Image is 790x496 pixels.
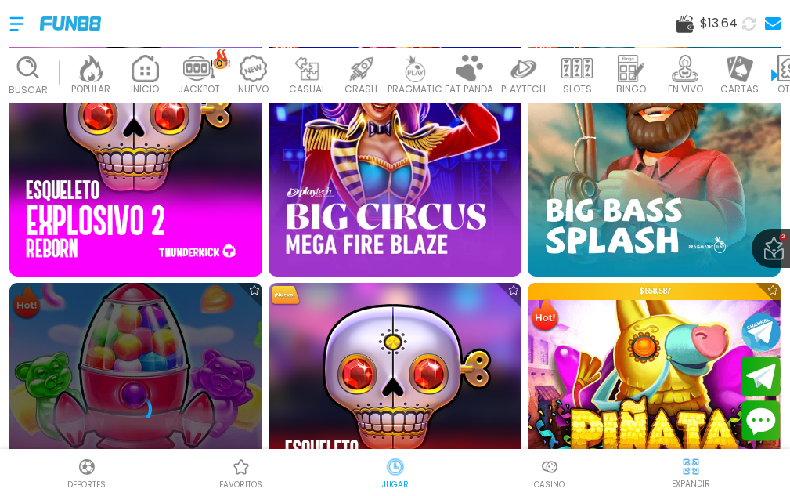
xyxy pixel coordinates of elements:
[388,81,442,96] p: PRAGMATIC
[529,297,561,335] img: Hot
[9,82,48,96] p: Buscar
[399,54,431,81] img: pragmatic_light.webp
[741,400,781,441] button: Contact customer service
[270,284,301,307] img: New
[720,81,759,96] p: CARTAS
[9,24,262,277] img: Esqueleto Explosivo 2 Reborn - 94
[779,234,787,241] span: 2
[9,455,164,491] a: DeportesDeportesDeportes
[211,48,230,69] img: hot
[741,357,781,397] button: Join telegram
[528,283,781,301] p: $ 658,587
[183,54,215,81] img: jackpot_light.webp
[382,479,409,491] p: JUGAR
[67,479,106,491] p: Deportes
[672,478,710,490] p: EXPANDIR
[164,455,318,491] a: Casino FavoritosCasino Favoritosfavoritos
[445,81,493,96] p: FAT PANDA
[291,54,323,81] img: casual_light.webp
[540,458,559,476] img: Casino
[563,81,592,96] p: SLOTS
[219,479,262,491] p: favoritos
[40,16,101,30] img: Company Logo
[318,455,472,491] a: Casino JugarCasino JugarJUGAR
[615,54,647,81] img: bingo_light.webp
[501,81,546,96] p: PLAYTECH
[507,54,539,81] img: playtech_light.webp
[669,54,701,81] img: live_light.webp
[528,24,781,277] img: Big Bass Splash
[237,54,269,81] img: new_light.webp
[78,458,96,476] img: Deportes
[345,54,377,81] img: crash_light.webp
[75,54,106,81] img: popular_light.webp
[238,81,269,96] p: NUEVO
[741,312,781,353] button: Join telegram channel
[472,455,626,491] a: CasinoCasinoCasino
[723,54,755,81] img: cards_light.webp
[269,24,521,277] img: Mega Fire Blaze: Big Circus
[616,81,646,96] p: BINGO
[232,458,251,476] img: Casino Favoritos
[289,81,326,96] p: CASUAL
[561,54,593,81] img: slots_light.webp
[129,54,161,81] img: home_light.webp
[681,457,701,476] img: hide
[71,81,110,96] p: POPULAR
[178,81,220,96] p: JACKPOT
[534,479,565,491] p: Casino
[453,54,485,81] img: fat_panda_light.webp
[668,81,703,96] p: EN VIVO
[700,14,738,33] span: $ 13.64
[344,81,377,96] p: CRASH
[131,81,159,96] p: INICIO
